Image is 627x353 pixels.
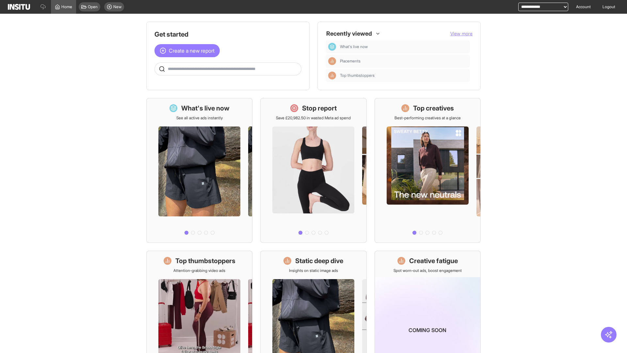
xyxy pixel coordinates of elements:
[169,47,215,55] span: Create a new report
[302,104,337,113] h1: Stop report
[276,115,351,121] p: Save £20,982.50 in wasted Meta ad spend
[340,73,467,78] span: Top thumbstoppers
[413,104,454,113] h1: Top creatives
[328,72,336,79] div: Insights
[450,31,473,36] span: View more
[340,44,368,49] span: What's live now
[328,43,336,51] div: Dashboard
[88,4,98,9] span: Open
[340,59,467,64] span: Placements
[340,44,467,49] span: What's live now
[450,30,473,37] button: View more
[260,98,366,243] a: Stop reportSave £20,982.50 in wasted Meta ad spend
[61,4,72,9] span: Home
[295,256,343,265] h1: Static deep dive
[289,268,338,273] p: Insights on static image ads
[113,4,121,9] span: New
[375,98,481,243] a: Top creativesBest-performing creatives at a glance
[394,115,461,121] p: Best-performing creatives at a glance
[154,30,301,39] h1: Get started
[176,115,223,121] p: See all active ads instantly
[154,44,220,57] button: Create a new report
[340,73,375,78] span: Top thumbstoppers
[146,98,252,243] a: What's live nowSee all active ads instantly
[340,59,361,64] span: Placements
[175,256,235,265] h1: Top thumbstoppers
[173,268,225,273] p: Attention-grabbing video ads
[328,57,336,65] div: Insights
[181,104,230,113] h1: What's live now
[8,4,30,10] img: Logo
